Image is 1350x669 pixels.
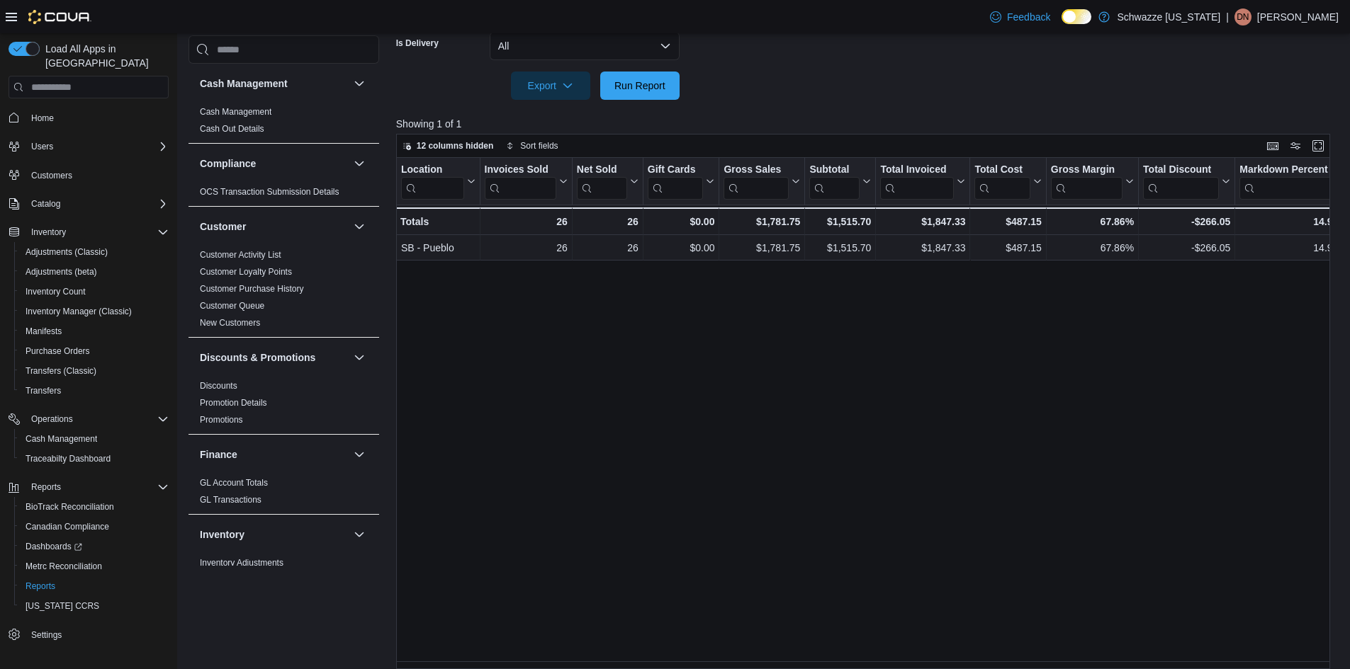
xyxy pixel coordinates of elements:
[31,227,66,238] span: Inventory
[1264,137,1281,154] button: Keyboard shortcuts
[14,341,174,361] button: Purchase Orders
[14,262,174,282] button: Adjustments (beta)
[1051,164,1123,200] div: Gross Margin
[200,350,315,365] h3: Discounts & Promotions
[724,213,800,230] div: $1,781.75
[648,164,704,200] div: Gift Card Sales
[511,72,590,100] button: Export
[26,266,97,278] span: Adjustments (beta)
[577,239,639,256] div: 26
[26,365,96,377] span: Transfers (Classic)
[14,361,174,381] button: Transfers (Classic)
[1239,164,1335,200] div: Markdown Percent
[189,377,379,434] div: Discounts & Promotions
[189,474,379,514] div: Finance
[490,32,680,60] button: All
[200,557,283,568] span: Inventory Adjustments
[1239,213,1346,230] div: 14.93%
[200,283,304,295] span: Customer Purchase History
[26,138,59,155] button: Users
[1237,8,1249,25] span: DN
[1287,137,1304,154] button: Display options
[20,362,169,379] span: Transfers (Classic)
[26,411,169,428] span: Operations
[20,303,137,320] a: Inventory Manager (Classic)
[26,433,97,445] span: Cash Management
[351,75,368,92] button: Cash Management
[14,429,174,449] button: Cash Management
[26,286,86,297] span: Inventory Count
[351,218,368,235] button: Customer
[1143,164,1219,200] div: Total Discount
[26,167,78,184] a: Customers
[20,518,169,535] span: Canadian Compliance
[14,537,174,556] a: Dashboards
[20,538,88,555] a: Dashboards
[1143,164,1230,200] button: Total Discount
[484,164,556,177] div: Invoices Sold
[200,156,348,171] button: Compliance
[3,477,174,497] button: Reports
[189,246,379,337] div: Customer
[200,381,237,391] a: Discounts
[724,164,789,200] div: Gross Sales
[484,164,556,200] div: Invoices Sold
[200,415,243,425] a: Promotions
[351,349,368,366] button: Discounts & Promotions
[20,597,105,614] a: [US_STATE] CCRS
[26,501,114,513] span: BioTrack Reconciliation
[809,164,860,177] div: Subtotal
[724,164,789,177] div: Gross Sales
[3,624,174,645] button: Settings
[200,76,288,91] h3: Cash Management
[1239,164,1346,200] button: Markdown Percent
[200,397,267,408] span: Promotion Details
[1143,213,1230,230] div: -$266.05
[809,164,860,200] div: Subtotal
[31,629,62,641] span: Settings
[26,110,60,127] a: Home
[14,449,174,469] button: Traceabilty Dashboard
[200,124,264,134] a: Cash Out Details
[200,495,261,505] a: GL Transactions
[200,123,264,135] span: Cash Out Details
[880,164,965,200] button: Total Invoiced
[20,430,169,447] span: Cash Management
[189,183,379,206] div: Compliance
[20,558,108,575] a: Metrc Reconciliation
[200,301,264,311] a: Customer Queue
[3,165,174,185] button: Customers
[648,164,715,200] button: Gift Cards
[724,164,800,200] button: Gross Sales
[600,72,680,100] button: Run Report
[1062,24,1062,25] span: Dark Mode
[1226,8,1229,25] p: |
[401,164,464,177] div: Location
[1051,213,1134,230] div: 67.86%
[351,526,368,543] button: Inventory
[1051,164,1123,177] div: Gross Margin
[200,318,260,328] a: New Customers
[648,213,715,230] div: $0.00
[1310,137,1327,154] button: Enter fullscreen
[200,300,264,311] span: Customer Queue
[14,381,174,401] button: Transfers
[31,141,53,152] span: Users
[974,239,1041,256] div: $487.15
[200,266,292,278] span: Customer Loyalty Points
[809,164,871,200] button: Subtotal
[200,527,348,542] button: Inventory
[484,164,567,200] button: Invoices Sold
[20,263,103,280] a: Adjustments (beta)
[484,213,567,230] div: 26
[974,213,1041,230] div: $487.15
[26,521,109,532] span: Canadian Compliance
[26,626,169,644] span: Settings
[20,343,96,360] a: Purchase Orders
[20,578,61,595] a: Reports
[200,106,271,118] span: Cash Management
[26,224,169,241] span: Inventory
[200,477,268,488] span: GL Account Totals
[20,283,169,300] span: Inventory Count
[809,213,871,230] div: $1,515.70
